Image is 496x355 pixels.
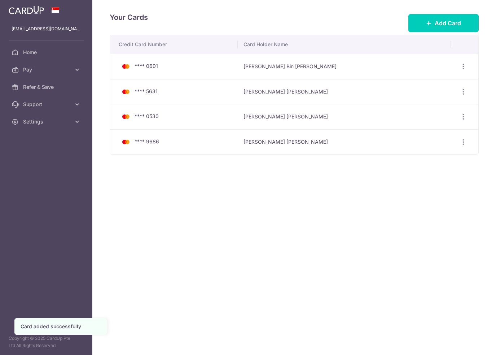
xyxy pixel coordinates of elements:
[435,19,461,27] span: Add Card
[21,323,101,330] div: Card added successfully
[9,6,44,14] img: CardUp
[238,35,451,54] th: Card Holder Name
[12,25,81,33] p: [EMAIL_ADDRESS][DOMAIN_NAME]
[238,129,451,155] td: [PERSON_NAME] [PERSON_NAME]
[238,104,451,129] td: [PERSON_NAME] [PERSON_NAME]
[119,138,133,146] img: Bank Card
[238,54,451,79] td: [PERSON_NAME] Bin [PERSON_NAME]
[23,49,71,56] span: Home
[119,87,133,96] img: Bank Card
[110,35,238,54] th: Credit Card Number
[110,12,148,23] h4: Your Cards
[450,333,489,351] iframe: Opens a widget where you can find more information
[238,79,451,104] td: [PERSON_NAME] [PERSON_NAME]
[23,118,71,125] span: Settings
[23,101,71,108] span: Support
[119,112,133,121] img: Bank Card
[408,14,479,32] button: Add Card
[119,62,133,71] img: Bank Card
[23,66,71,73] span: Pay
[23,83,71,91] span: Refer & Save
